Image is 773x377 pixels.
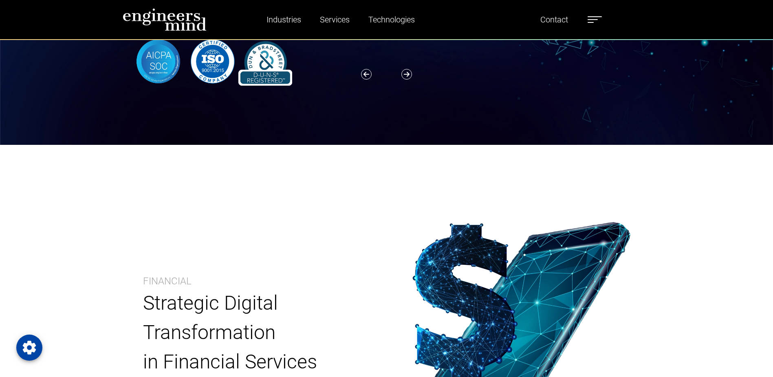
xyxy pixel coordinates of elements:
p: in Financial Services [143,347,366,377]
img: logo [123,8,207,31]
a: Industries [263,10,304,29]
a: Technologies [365,10,418,29]
a: Contact [537,10,571,29]
img: banner-logo [128,37,297,86]
p: Strategic Digital Transformation [143,288,366,347]
a: Services [317,10,353,29]
p: Financial [143,274,192,288]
